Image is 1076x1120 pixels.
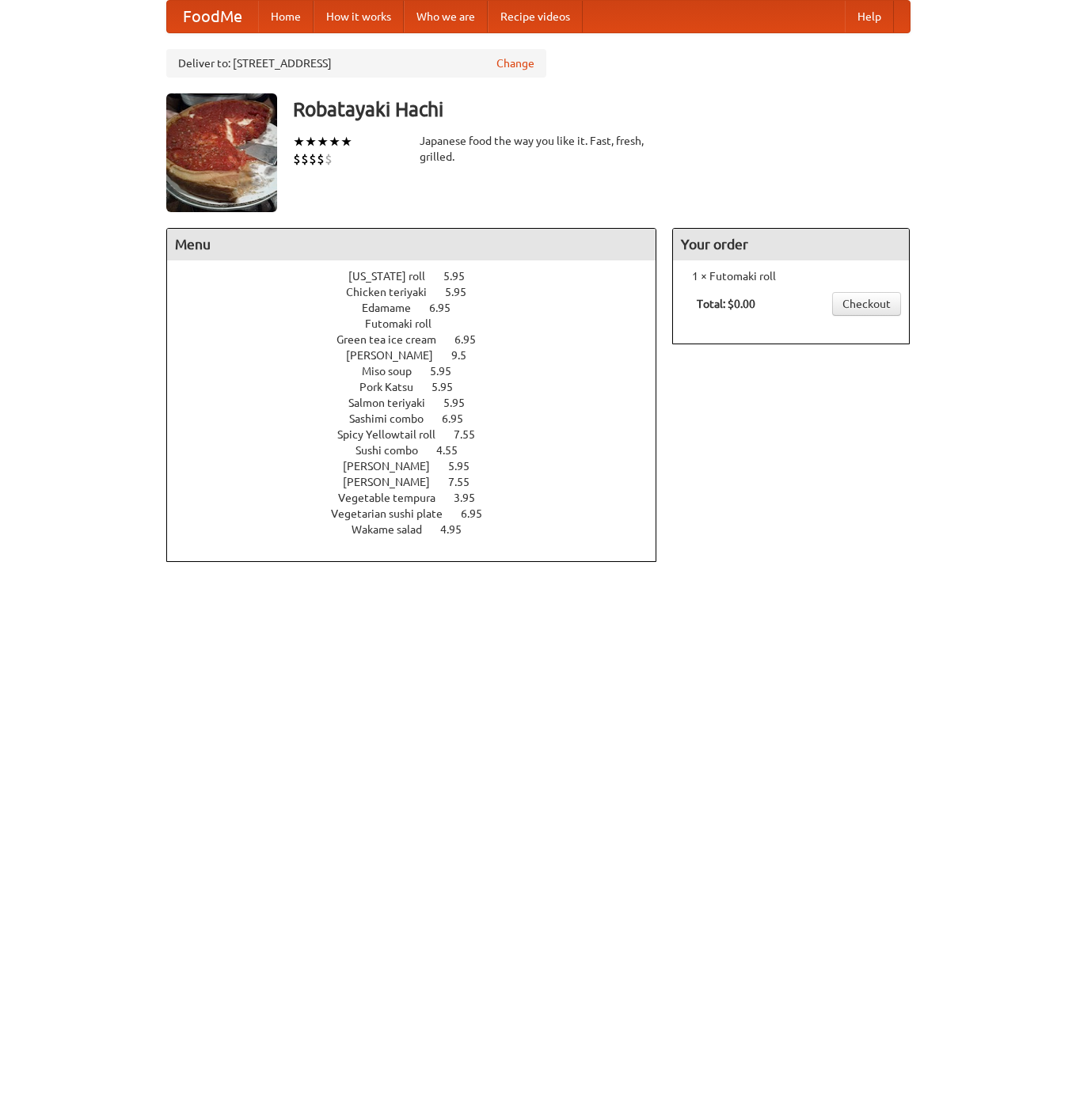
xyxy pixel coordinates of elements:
[362,365,428,378] span: Miso soup
[346,286,496,298] a: Chicken teriyaki 5.95
[440,523,477,536] span: 4.95
[430,365,467,378] span: 5.95
[697,298,755,310] b: Total: $0.00
[832,292,901,316] a: Checkout
[331,507,458,520] span: Vegetarian sushi plate
[461,507,498,520] span: 6.95
[337,428,451,441] span: Spicy Yellowtail roll
[448,476,485,488] span: 7.55
[343,476,499,488] a: [PERSON_NAME] 7.55
[346,286,443,298] span: Chicken teriyaki
[442,412,479,425] span: 6.95
[352,523,491,536] a: Wakame salad 4.95
[338,492,451,504] span: Vegetable tempura
[404,1,488,32] a: Who we are
[355,444,487,457] a: Sushi combo 4.55
[488,1,583,32] a: Recipe videos
[352,523,438,536] span: Wakame salad
[317,133,329,150] li: ★
[346,349,449,362] span: [PERSON_NAME]
[448,460,485,473] span: 5.95
[451,349,482,362] span: 9.5
[359,381,482,393] a: Pork Katsu 5.95
[362,302,480,314] a: Edamame 6.95
[454,428,491,441] span: 7.55
[331,507,511,520] a: Vegetarian sushi plate 6.95
[305,133,317,150] li: ★
[346,349,496,362] a: [PERSON_NAME] 9.5
[317,150,325,168] li: $
[349,412,492,425] a: Sashimi combo 6.95
[845,1,894,32] a: Help
[348,397,494,409] a: Salmon teriyaki 5.95
[429,302,466,314] span: 6.95
[355,444,434,457] span: Sushi combo
[348,270,494,283] a: [US_STATE] roll 5.95
[496,55,534,71] a: Change
[166,49,546,78] div: Deliver to: [STREET_ADDRESS]
[365,317,477,330] a: Futomaki roll
[349,412,439,425] span: Sashimi combo
[343,460,446,473] span: [PERSON_NAME]
[348,270,441,283] span: [US_STATE] roll
[340,133,352,150] li: ★
[681,268,901,284] li: 1 × Futomaki roll
[167,229,656,260] h4: Menu
[443,397,481,409] span: 5.95
[325,150,333,168] li: $
[314,1,404,32] a: How it works
[329,133,340,150] li: ★
[293,93,911,125] h3: Robatayaki Hachi
[445,286,482,298] span: 5.95
[362,365,481,378] a: Miso soup 5.95
[166,93,277,212] img: angular.jpg
[432,381,469,393] span: 5.95
[454,333,492,346] span: 6.95
[443,270,481,283] span: 5.95
[167,1,258,32] a: FoodMe
[359,381,429,393] span: Pork Katsu
[365,317,447,330] span: Futomaki roll
[258,1,314,32] a: Home
[673,229,909,260] h4: Your order
[309,150,317,168] li: $
[362,302,427,314] span: Edamame
[436,444,473,457] span: 4.55
[420,133,657,165] div: Japanese food the way you like it. Fast, fresh, grilled.
[336,333,505,346] a: Green tea ice cream 6.95
[348,397,441,409] span: Salmon teriyaki
[293,133,305,150] li: ★
[301,150,309,168] li: $
[337,428,504,441] a: Spicy Yellowtail roll 7.55
[338,492,504,504] a: Vegetable tempura 3.95
[343,460,499,473] a: [PERSON_NAME] 5.95
[336,333,452,346] span: Green tea ice cream
[454,492,491,504] span: 3.95
[293,150,301,168] li: $
[343,476,446,488] span: [PERSON_NAME]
